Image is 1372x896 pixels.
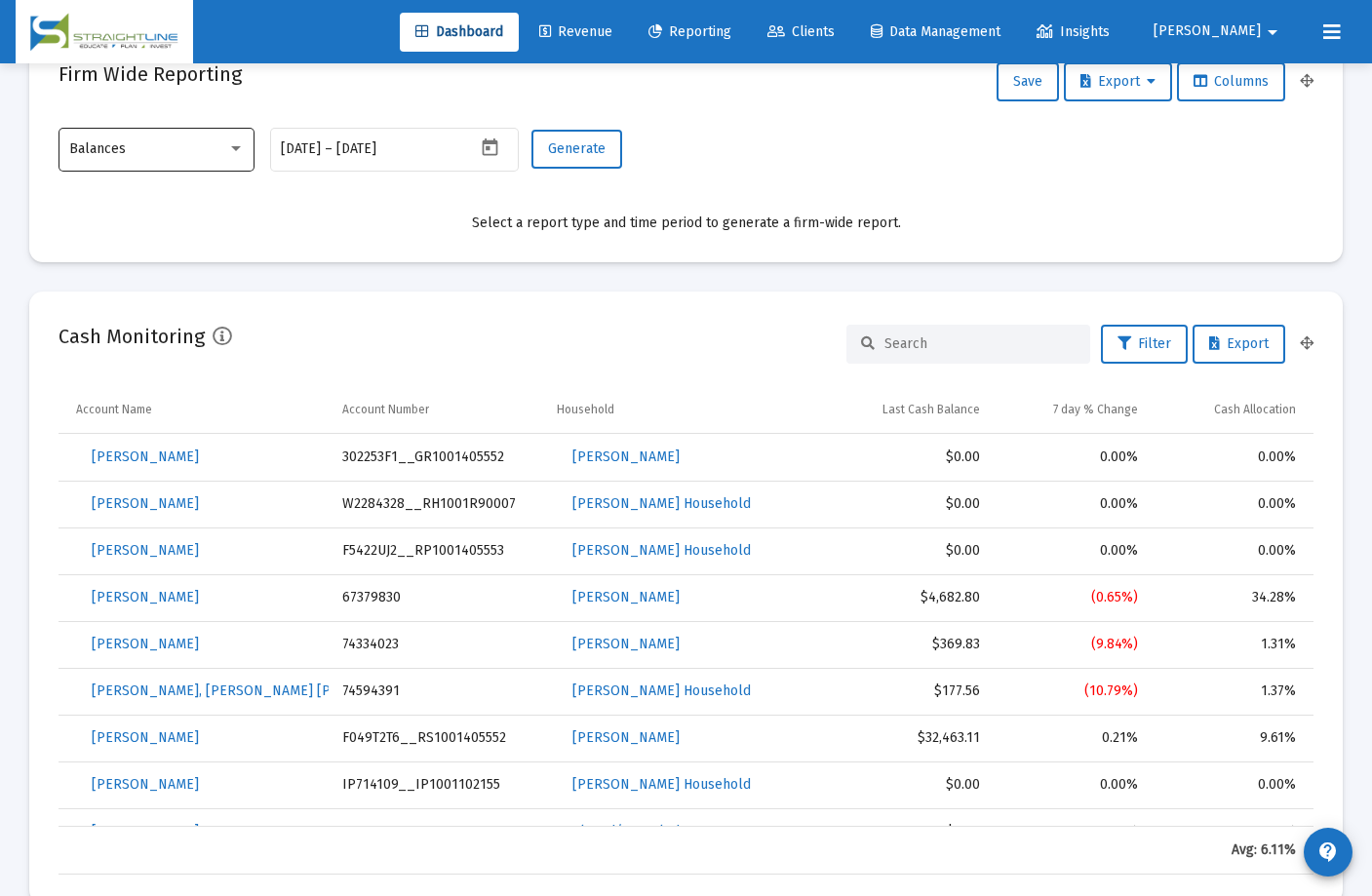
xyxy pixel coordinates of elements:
span: [PERSON_NAME] [92,495,199,512]
span: Data Management [871,23,1000,40]
span: Balances [69,140,126,157]
div: Select a report type and time period to generate a firm-wide report. [59,214,1313,233]
td: 34.28% [1152,574,1313,621]
div: Data grid [59,387,1313,875]
td: $32,463.11 [819,715,994,761]
td: Column Cash Allocation [1152,387,1313,434]
td: Column 7 day % Change [994,387,1152,434]
span: Closed/Canceled Accounts [572,823,740,839]
a: [PERSON_NAME] [76,438,215,477]
span: [PERSON_NAME] [572,448,680,465]
span: [PERSON_NAME] [92,636,199,652]
div: Account Name [76,402,152,417]
span: [PERSON_NAME] Household [572,682,751,699]
input: End date [336,141,430,157]
span: Clients [767,23,835,40]
td: 1.31% [1152,621,1313,668]
div: (0.65%) [1007,588,1138,607]
a: Closed/Canceled Accounts [557,812,756,851]
div: Last Cash Balance [882,402,980,417]
span: [PERSON_NAME] Household [572,495,751,512]
span: [PERSON_NAME] [572,636,680,652]
span: [PERSON_NAME] [92,729,199,746]
a: [PERSON_NAME] Household [557,531,766,570]
td: 67379830 [329,574,543,621]
span: [PERSON_NAME] [92,448,199,465]
a: [PERSON_NAME] [557,578,695,617]
a: [PERSON_NAME] [76,531,215,570]
td: $177.56 [819,668,994,715]
button: Columns [1177,62,1285,101]
button: Export [1064,62,1172,101]
a: [PERSON_NAME] Household [557,485,766,524]
a: Clients [752,13,850,52]
div: Household [557,402,614,417]
td: $369.83 [819,621,994,668]
a: Reporting [633,13,747,52]
div: 0.00% [1007,448,1138,467]
td: 14696739 [329,808,543,855]
a: [PERSON_NAME] [76,578,215,617]
span: [PERSON_NAME] [1154,23,1261,40]
a: [PERSON_NAME] [557,719,695,758]
a: [PERSON_NAME] [76,765,215,804]
button: [PERSON_NAME] [1130,12,1308,51]
span: Save [1013,73,1042,90]
a: [PERSON_NAME] [76,485,215,524]
div: (9.84%) [1007,635,1138,654]
span: – [325,141,333,157]
td: Column Account Name [59,387,329,434]
span: Export [1209,335,1269,352]
a: Dashboard [400,13,519,52]
td: $0.00 [819,527,994,574]
span: [PERSON_NAME] Household [572,776,751,793]
td: Column Account Number [329,387,543,434]
td: W2284328__RH1001R90007 [329,481,543,527]
button: Export [1193,325,1285,364]
a: [PERSON_NAME] [557,438,695,477]
td: Column Household [543,387,819,434]
td: $0.00 [819,761,994,808]
div: 0.00% [1007,775,1138,795]
td: $4,682.80 [819,574,994,621]
td: Column Last Cash Balance [819,387,994,434]
span: Filter [1117,335,1171,352]
td: F049T2T6__RS1001405552 [329,715,543,761]
button: Generate [531,130,622,169]
div: Cash Allocation [1214,402,1296,417]
td: 9.61% [1152,715,1313,761]
span: [PERSON_NAME] [92,542,199,559]
td: 302253F1__GR1001405552 [329,434,543,481]
div: Account Number [342,402,429,417]
span: [PERSON_NAME] [572,589,680,605]
h2: Cash Monitoring [59,321,205,352]
div: 0.00% [1007,822,1138,841]
td: 100.00% [1152,808,1313,855]
a: [PERSON_NAME] [76,719,215,758]
td: 0.00% [1152,481,1313,527]
a: [PERSON_NAME] [557,625,695,664]
span: Reporting [648,23,731,40]
div: Avg: 6.11% [1165,840,1296,860]
div: 0.21% [1007,728,1138,748]
span: Revenue [539,23,612,40]
span: Generate [548,140,606,157]
span: [PERSON_NAME] [572,729,680,746]
h2: Firm Wide Reporting [59,58,242,90]
span: [PERSON_NAME] [92,589,199,605]
td: $0.00 [819,434,994,481]
div: (10.79%) [1007,682,1138,701]
img: Dashboard [30,13,178,52]
span: [PERSON_NAME] [92,776,199,793]
a: Insights [1021,13,1125,52]
div: 0.00% [1007,494,1138,514]
div: 0.00% [1007,541,1138,561]
button: Open calendar [476,134,504,162]
a: [PERSON_NAME] IRA [76,812,240,851]
td: $0.00 [819,481,994,527]
span: Export [1080,73,1156,90]
a: Data Management [855,13,1016,52]
span: [PERSON_NAME] IRA [92,823,224,839]
td: 1.37% [1152,668,1313,715]
div: 7 day % Change [1053,402,1138,417]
